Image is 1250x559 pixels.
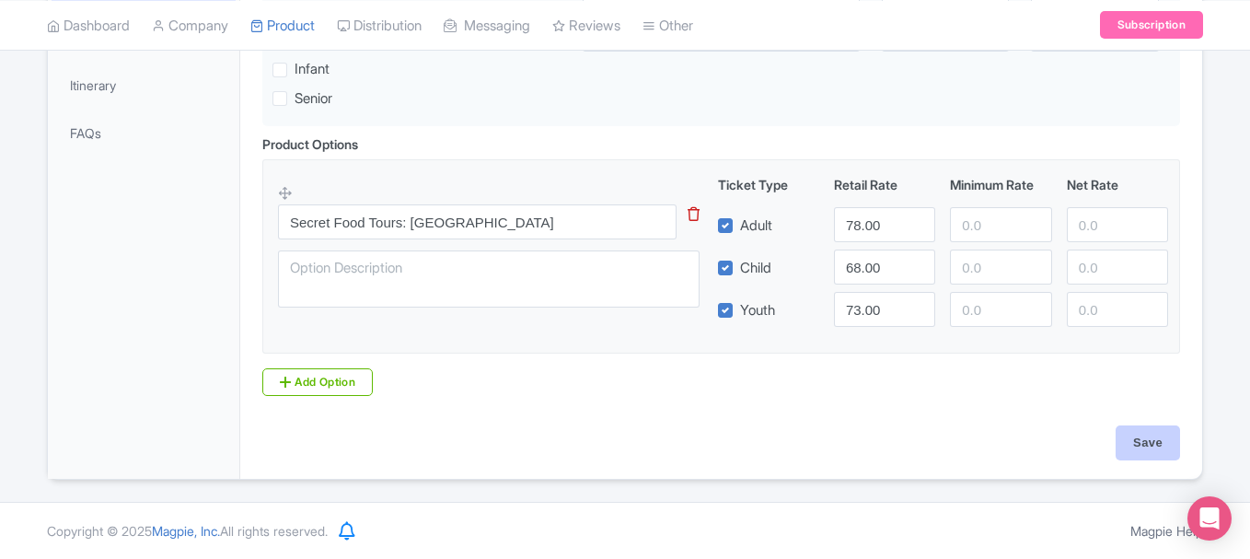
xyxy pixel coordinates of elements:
input: 0.0 [950,250,1051,285]
a: Magpie Help [1130,523,1203,539]
label: Senior [295,88,332,110]
div: Net Rate [1059,175,1175,194]
input: 0.0 [1067,292,1168,327]
label: Child [740,258,771,279]
input: Save [1116,425,1180,460]
div: Copyright © 2025 All rights reserved. [36,521,339,541]
div: Open Intercom Messenger [1187,496,1232,541]
input: 0.0 [834,207,935,242]
a: Add Option [262,368,373,396]
div: Ticket Type [711,175,827,194]
a: Subscription [1100,11,1203,39]
input: 0.0 [950,292,1051,327]
label: Youth [740,300,775,321]
input: Option Name [278,204,677,239]
a: FAQs [52,112,236,154]
input: 0.0 [834,250,935,285]
div: Retail Rate [827,175,943,194]
a: Itinerary [52,64,236,106]
label: Infant [295,59,330,80]
input: 0.0 [1067,207,1168,242]
span: Magpie, Inc. [152,523,220,539]
label: Adult [740,215,772,237]
input: 0.0 [950,207,1051,242]
div: Minimum Rate [943,175,1059,194]
div: Product Options [262,134,358,154]
input: 0.0 [1067,250,1168,285]
input: 0.0 [834,292,935,327]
